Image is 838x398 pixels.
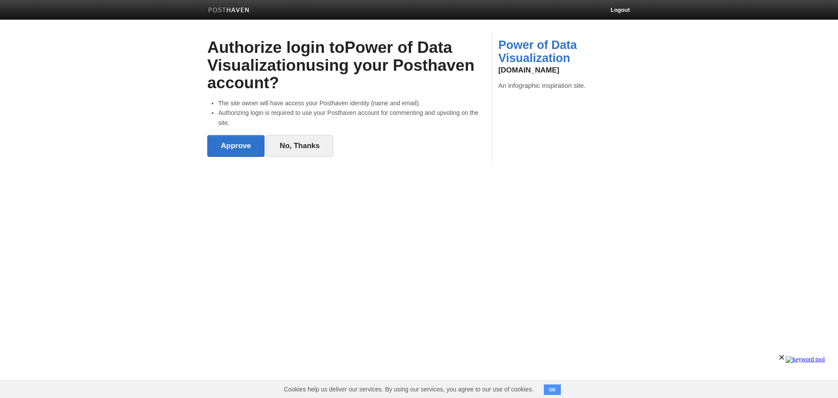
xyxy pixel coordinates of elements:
input: Approve [207,135,264,157]
a: Power of Data Visualization [498,38,577,65]
h2: Authorize login to using your Posthaven account? [207,39,485,92]
span: Cookies help us deliver our services. By using our services, you agree to our use of cookies. [275,381,542,398]
strong: Power of Data Visualization [207,38,452,74]
li: Authorizing login is required to use your Posthaven account for commenting and upvoting on the site. [218,108,485,128]
p: An infographic inspiration site. [498,81,631,90]
a: No, Thanks [266,135,333,157]
img: Posthaven-bar [208,7,250,14]
button: OK [544,384,561,395]
li: The site owner will have access your Posthaven identity (name and email). [218,98,485,108]
a: [DOMAIN_NAME] [498,66,560,74]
